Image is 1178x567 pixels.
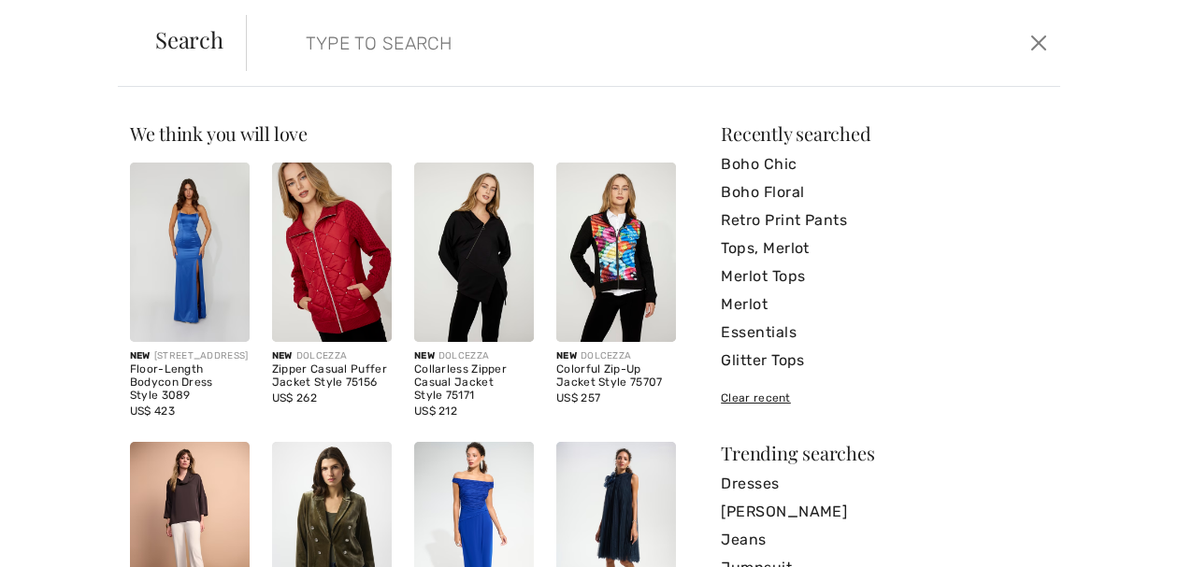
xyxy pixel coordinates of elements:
div: Trending searches [721,444,1048,462]
div: Colorful Zip-Up Jacket Style 75707 [556,363,676,390]
button: Close [1025,28,1053,58]
div: DOLCEZZA [556,349,676,363]
div: Floor-Length Bodycon Dress Style 3089 [130,363,250,402]
a: Glitter Tops [721,347,1048,375]
img: Floor-Length Bodycon Dress Style 3089. Royal [130,163,250,342]
div: Zipper Casual Puffer Jacket Style 75156 [272,363,392,390]
span: US$ 262 [272,391,317,404]
img: Zipper Casual Puffer Jacket Style 75156. Red [272,163,392,342]
div: Recently searched [721,124,1048,143]
a: Boho Floral [721,178,1048,206]
img: Collarless Zipper Casual Jacket Style 75171. Black [414,163,534,342]
a: Essentials [721,319,1048,347]
a: Retro Print Pants [721,206,1048,234]
a: Merlot Tops [721,262,1048,291]
span: US$ 257 [556,391,600,404]
a: Boho Chic [721,150,1048,178]
img: Colorful Zip-Up Jacket Style 75707. As sample [556,163,676,342]
span: US$ 212 [414,404,457,418]
div: [STREET_ADDRESS] [130,349,250,363]
a: Merlot [721,291,1048,319]
a: Dresses [721,470,1048,498]
span: Chat [44,13,82,30]
span: New [556,350,577,361]
a: Tops, Merlot [721,234,1048,262]
span: New [272,350,293,361]
a: Jeans [721,526,1048,554]
div: Clear recent [721,390,1048,406]
div: DOLCEZZA [414,349,534,363]
input: TYPE TO SEARCH [292,15,842,71]
span: New [414,350,435,361]
div: Collarless Zipper Casual Jacket Style 75171 [414,363,534,402]
span: Search [155,28,223,50]
a: [PERSON_NAME] [721,498,1048,526]
span: We think you will love [130,120,308,146]
div: DOLCEZZA [272,349,392,363]
span: New [130,350,151,361]
span: US$ 423 [130,404,175,418]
